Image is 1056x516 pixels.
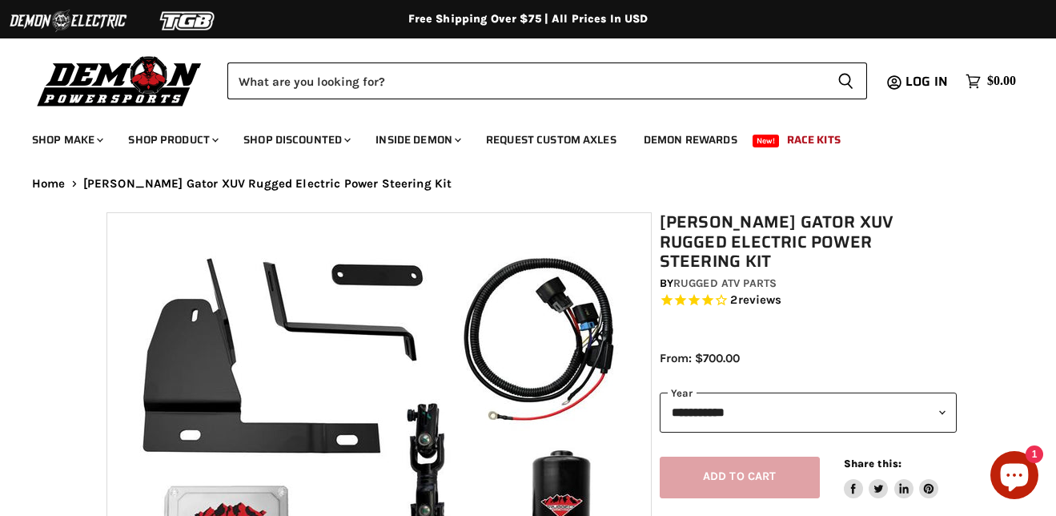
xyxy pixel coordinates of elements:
span: New! [753,135,780,147]
a: Inside Demon [363,123,471,156]
select: year [660,393,958,432]
input: Search [227,62,825,99]
a: Race Kits [775,123,853,156]
img: TGB Logo 2 [128,6,248,36]
form: Product [227,62,867,99]
span: reviews [738,292,782,307]
div: by [660,275,958,292]
ul: Main menu [20,117,1012,156]
img: Demon Electric Logo 2 [8,6,128,36]
a: Home [32,177,66,191]
a: Request Custom Axles [474,123,628,156]
span: Rated 4.0 out of 5 stars 2 reviews [660,292,958,309]
span: From: $700.00 [660,351,740,365]
a: Shop Make [20,123,113,156]
button: Search [825,62,867,99]
h1: [PERSON_NAME] Gator XUV Rugged Electric Power Steering Kit [660,212,958,272]
inbox-online-store-chat: Shopify online store chat [986,451,1043,503]
span: Share this: [844,458,901,470]
a: Shop Product [116,123,228,156]
a: $0.00 [958,70,1024,93]
a: Log in [898,75,958,89]
span: $0.00 [987,74,1016,89]
span: [PERSON_NAME] Gator XUV Rugged Electric Power Steering Kit [83,177,452,191]
aside: Share this: [844,457,939,499]
span: 2 reviews [730,292,781,307]
img: Demon Powersports [32,52,207,109]
a: Demon Rewards [632,123,749,156]
a: Shop Discounted [231,123,360,156]
span: Log in [905,71,948,91]
a: Rugged ATV Parts [673,276,777,290]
